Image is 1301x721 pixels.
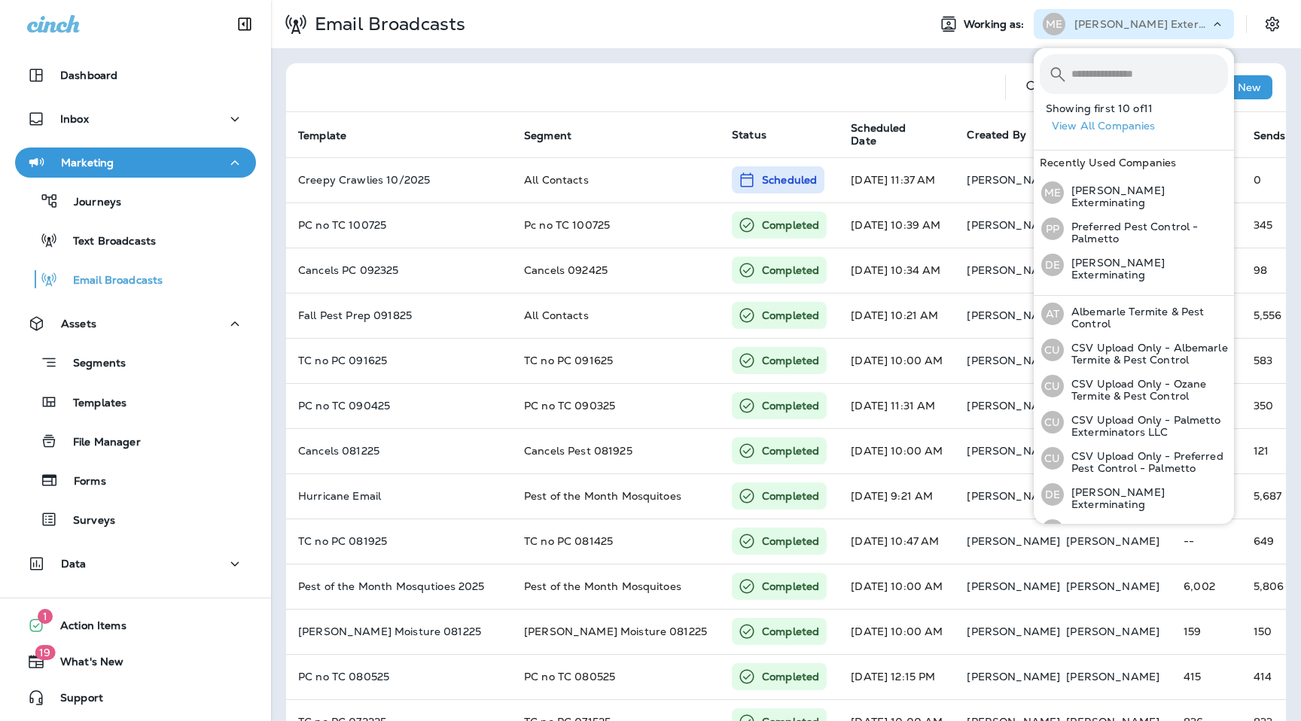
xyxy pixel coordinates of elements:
p: [PERSON_NAME] [967,671,1060,683]
div: DE [1041,254,1064,276]
button: File Manager [15,425,256,457]
p: [PERSON_NAME] [967,309,1060,321]
p: [PERSON_NAME] [967,400,1060,412]
span: TC no PC 091625 [524,354,613,367]
p: Email Broadcasts [309,13,465,35]
span: Pest of the Month Mosquitoes [524,580,681,593]
p: [PERSON_NAME] [967,625,1060,637]
span: What's New [45,656,123,674]
span: All Contacts [524,173,589,187]
p: Completed [762,669,819,684]
p: Data [61,558,87,570]
td: [DATE] 10:00 AM [839,564,955,609]
p: Albemarle Termite & Pest Control [1064,306,1228,330]
p: New [1238,81,1261,93]
div: Recently Used Companies [1034,151,1234,175]
span: 1 [38,609,53,624]
span: Template [298,129,366,142]
button: Dashboard [15,60,256,90]
p: [PERSON_NAME] [1066,580,1159,592]
p: Inbox [60,113,89,125]
p: Preferred Pest Control - Palmetto [1064,221,1228,245]
button: ME[PERSON_NAME] Exterminating [1034,513,1234,549]
button: Inbox [15,104,256,134]
p: [PERSON_NAME] [967,490,1060,502]
td: [DATE] 10:21 AM [839,293,955,338]
p: TC no PC 091625 [298,354,500,367]
div: CU [1041,339,1064,361]
span: Pest of the Month Mosquitoes [524,489,681,503]
button: 1Action Items [15,610,256,640]
span: TC no PC 081425 [524,534,613,548]
p: [PERSON_NAME] [1066,535,1159,547]
p: [PERSON_NAME] Exterminating [1064,522,1228,546]
span: Created By [967,128,1025,141]
p: Mares Moisture 081225 [298,625,500,637]
button: DE[PERSON_NAME] Exterminating [1034,476,1234,513]
div: DE [1041,483,1064,506]
button: Marketing [15,148,256,178]
span: Cancels 092425 [524,263,608,277]
p: Completed [762,218,819,233]
p: Assets [61,318,96,330]
button: CUCSV Upload Only - Ozane Termite & Pest Control [1034,368,1234,404]
button: Segments [15,346,256,379]
p: Dashboard [60,69,117,81]
p: [PERSON_NAME] [1066,671,1159,683]
p: Email Broadcasts [58,274,163,288]
td: 6,002 [1172,564,1242,609]
td: -- [1172,519,1242,564]
span: Status [732,128,766,141]
p: [PERSON_NAME] Exterminating [1074,18,1210,30]
td: [DATE] 10:00 AM [839,609,955,654]
td: [DATE] 10:47 AM [839,519,955,564]
td: 415 [1172,654,1242,699]
p: Completed [762,443,819,458]
div: CU [1041,447,1064,470]
span: Segment [524,129,591,142]
p: File Manager [58,436,141,450]
p: Completed [762,624,819,639]
p: PC no TC 080525 [298,671,500,683]
button: CUCSV Upload Only - Preferred Pest Control - Palmetto [1034,440,1234,476]
div: AT [1041,303,1064,325]
td: [DATE] 10:00 AM [839,338,955,383]
button: Support [15,683,256,713]
p: CSV Upload Only - Palmetto Exterminators LLC [1064,414,1228,438]
button: PPPreferred Pest Control - Palmetto [1034,211,1234,247]
td: [DATE] 11:31 AM [839,383,955,428]
p: Hurricane Email [298,490,500,502]
span: Action Items [45,619,126,637]
p: Templates [58,397,126,411]
span: Segment [524,129,571,142]
div: ME [1041,519,1064,542]
p: Pest of the Month Mosqutioes 2025 [298,580,500,592]
p: CSV Upload Only - Preferred Pest Control - Palmetto [1064,450,1228,474]
button: Text Broadcasts [15,224,256,256]
button: Templates [15,386,256,418]
button: Collapse Sidebar [224,9,266,39]
span: Mares Moisture 081225 [524,625,707,638]
button: Surveys [15,503,256,535]
td: [DATE] 12:15 PM [839,654,955,699]
p: Cancels PC 092325 [298,264,500,276]
button: View All Companies [1046,114,1234,138]
div: CU [1041,411,1064,434]
button: 19What's New [15,646,256,677]
p: PC no TC 100725 [298,219,500,231]
button: ATAlbemarle Termite & Pest Control [1034,296,1234,332]
p: Segments [58,357,126,372]
button: CUCSV Upload Only - Albemarle Termite & Pest Control [1034,332,1234,368]
p: [PERSON_NAME] [967,445,1060,457]
p: [PERSON_NAME] [967,264,1060,276]
p: [PERSON_NAME] [967,174,1060,186]
button: Journeys [15,185,256,217]
p: Cancels 081225 [298,445,500,457]
span: Scheduled Date [851,122,949,148]
p: Completed [762,263,819,278]
p: [PERSON_NAME] Exterminating [1064,486,1228,510]
p: Completed [762,579,819,594]
p: Marketing [61,157,114,169]
span: Sends [1254,129,1286,142]
span: Cancels Pest 081925 [524,444,632,458]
